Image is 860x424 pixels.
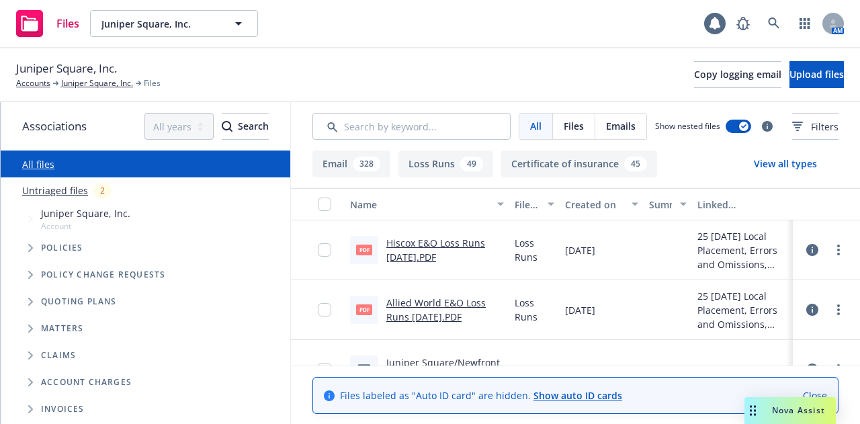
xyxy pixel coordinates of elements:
[606,119,636,133] span: Emails
[515,236,554,264] span: Loss Runs
[318,363,331,376] input: Toggle Row Selected
[792,113,838,140] button: Filters
[501,151,657,177] button: Certificate of insurance
[811,120,838,134] span: Filters
[56,18,79,29] span: Files
[222,114,269,139] div: Search
[93,183,112,198] div: 2
[398,151,493,177] button: Loss Runs
[386,296,486,323] a: Allied World E&O Loss Runs [DATE].PDF
[144,77,161,89] span: Files
[41,220,130,232] span: Account
[41,405,85,413] span: Invoices
[356,304,372,314] span: PDF
[789,61,844,88] button: Upload files
[565,198,623,212] div: Created on
[340,388,622,402] span: Files labeled as "Auto ID card" are hidden.
[830,362,847,378] a: more
[386,356,500,397] a: Juniper Square/Newfront Insurance Renewal Strategy
[222,121,232,132] svg: Search
[697,198,787,212] div: Linked associations
[312,151,390,177] button: Email
[350,198,489,212] div: Name
[533,389,622,402] a: Show auto ID cards
[22,183,88,198] a: Untriaged files
[565,303,595,317] span: [DATE]
[761,10,787,37] a: Search
[353,157,380,171] div: 328
[41,271,165,279] span: Policy change requests
[530,119,542,133] span: All
[744,397,761,424] div: Drag to move
[649,198,672,212] div: Summary
[312,113,511,140] input: Search by keyword...
[791,10,818,37] a: Switch app
[692,188,793,220] button: Linked associations
[222,113,269,140] button: SearchSearch
[730,10,757,37] a: Report a Bug
[318,303,331,316] input: Toggle Row Selected
[697,363,787,377] div: Juniper Square, Inc.
[697,229,787,271] div: 25 [DATE] Local Placement, Errors and Omissions, E&O with Cyber, Intellectual Property Infringeme...
[1,204,290,423] div: Tree Example
[41,325,83,333] span: Matters
[61,77,133,89] a: Juniper Square, Inc.
[318,243,331,257] input: Toggle Row Selected
[644,188,692,220] button: Summary
[16,60,117,77] span: Juniper Square, Inc.
[624,157,647,171] div: 45
[41,351,76,359] span: Claims
[789,68,844,81] span: Upload files
[101,17,218,31] span: Juniper Square, Inc.
[565,363,595,377] span: [DATE]
[41,298,117,306] span: Quoting plans
[41,378,132,386] span: Account charges
[565,243,595,257] span: [DATE]
[345,188,509,220] button: Name
[792,120,838,134] span: Filters
[697,289,787,331] div: 25 [DATE] Local Placement, Errors and Omissions, E&O with Cyber, Intellectual Property Infringeme...
[509,188,560,220] button: File type
[830,242,847,258] a: more
[560,188,644,220] button: Created on
[830,302,847,318] a: more
[515,198,540,212] div: File type
[22,118,87,135] span: Associations
[41,206,130,220] span: Juniper Square, Inc.
[694,61,781,88] button: Copy logging email
[564,119,584,133] span: Files
[41,244,83,252] span: Policies
[655,120,720,132] span: Show nested files
[356,245,372,255] span: PDF
[460,157,483,171] div: 49
[772,405,825,416] span: Nova Assist
[694,68,781,81] span: Copy logging email
[744,397,836,424] button: Nova Assist
[90,10,258,37] button: Juniper Square, Inc.
[11,5,85,42] a: Files
[515,296,554,324] span: Loss Runs
[732,151,838,177] button: View all types
[515,363,540,377] span: Email
[318,198,331,211] input: Select all
[22,158,54,171] a: All files
[803,388,827,402] a: Close
[16,77,50,89] a: Accounts
[386,237,485,263] a: Hiscox E&O Loss Runs [DATE].PDF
